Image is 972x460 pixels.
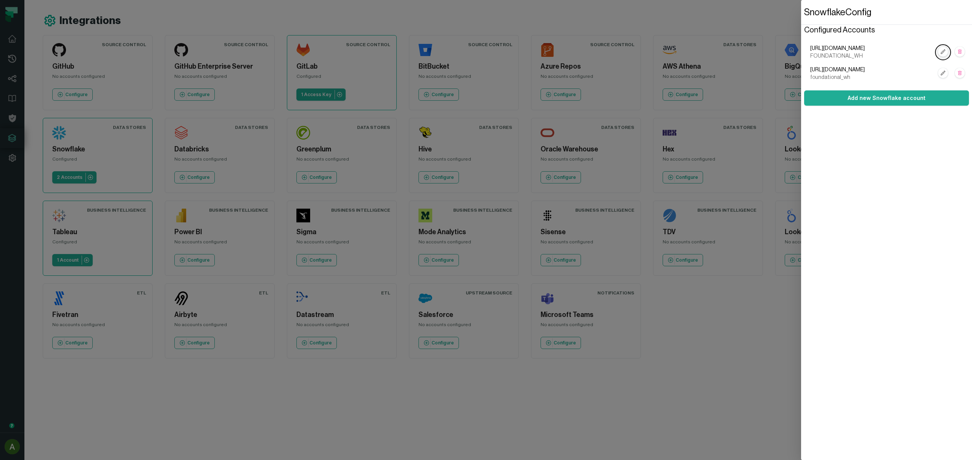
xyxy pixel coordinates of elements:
[804,25,969,35] h6: Configured Accounts
[810,52,934,60] span: FOUNDATIONAL_WH
[804,90,969,106] button: Add new Snowflake account
[810,66,934,74] span: [URL][DOMAIN_NAME]
[810,74,934,81] span: foundational_wh
[810,45,934,52] span: [URL][DOMAIN_NAME]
